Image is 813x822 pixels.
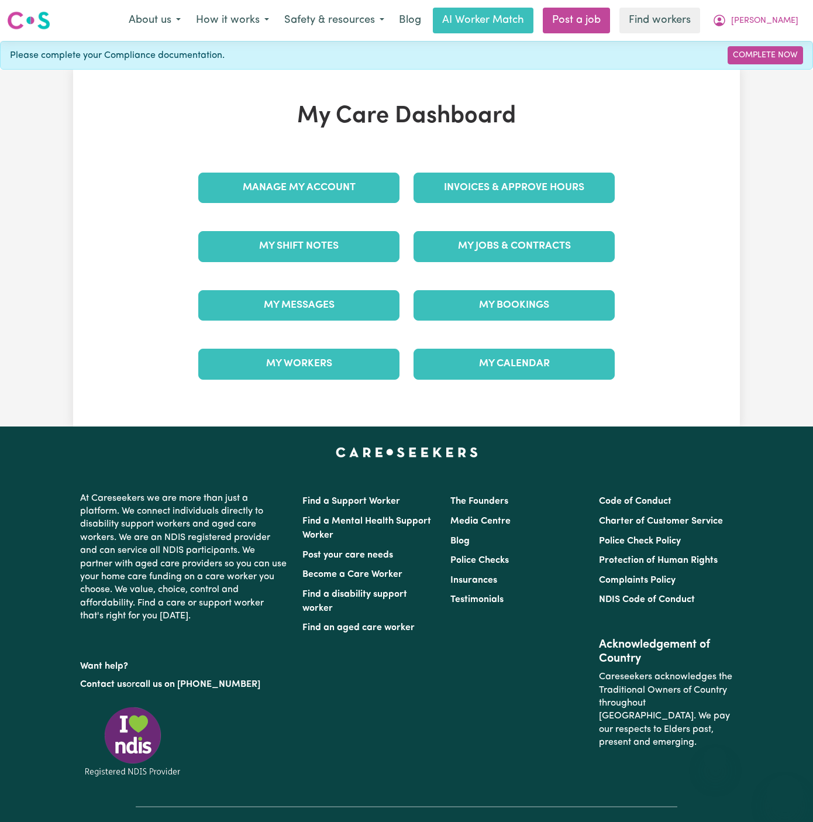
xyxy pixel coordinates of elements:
[302,623,415,632] a: Find an aged care worker
[302,551,393,560] a: Post your care needs
[302,590,407,613] a: Find a disability support worker
[450,576,497,585] a: Insurances
[450,517,511,526] a: Media Centre
[543,8,610,33] a: Post a job
[599,556,718,565] a: Protection of Human Rights
[766,775,804,813] iframe: Button to launch messaging window
[135,680,260,689] a: call us on [PHONE_NUMBER]
[450,536,470,546] a: Blog
[728,46,803,64] a: Complete Now
[7,10,50,31] img: Careseekers logo
[336,448,478,457] a: Careseekers home page
[80,655,288,673] p: Want help?
[277,8,392,33] button: Safety & resources
[80,680,126,689] a: Contact us
[414,173,615,203] a: Invoices & Approve Hours
[705,8,806,33] button: My Account
[450,595,504,604] a: Testimonials
[414,231,615,262] a: My Jobs & Contracts
[414,349,615,379] a: My Calendar
[704,747,727,771] iframe: Close message
[302,497,400,506] a: Find a Support Worker
[450,556,509,565] a: Police Checks
[599,576,676,585] a: Complaints Policy
[302,517,431,540] a: Find a Mental Health Support Worker
[80,487,288,628] p: At Careseekers we are more than just a platform. We connect individuals directly to disability su...
[433,8,533,33] a: AI Worker Match
[599,595,695,604] a: NDIS Code of Conduct
[599,536,681,546] a: Police Check Policy
[599,497,671,506] a: Code of Conduct
[392,8,428,33] a: Blog
[198,290,399,321] a: My Messages
[7,7,50,34] a: Careseekers logo
[10,49,225,63] span: Please complete your Compliance documentation.
[599,666,733,754] p: Careseekers acknowledges the Traditional Owners of Country throughout [GEOGRAPHIC_DATA]. We pay o...
[80,705,185,778] img: Registered NDIS provider
[191,102,622,130] h1: My Care Dashboard
[731,15,798,27] span: [PERSON_NAME]
[619,8,700,33] a: Find workers
[198,349,399,379] a: My Workers
[599,517,723,526] a: Charter of Customer Service
[302,570,402,579] a: Become a Care Worker
[80,673,288,696] p: or
[121,8,188,33] button: About us
[198,173,399,203] a: Manage My Account
[188,8,277,33] button: How it works
[414,290,615,321] a: My Bookings
[198,231,399,262] a: My Shift Notes
[599,638,733,666] h2: Acknowledgement of Country
[450,497,508,506] a: The Founders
